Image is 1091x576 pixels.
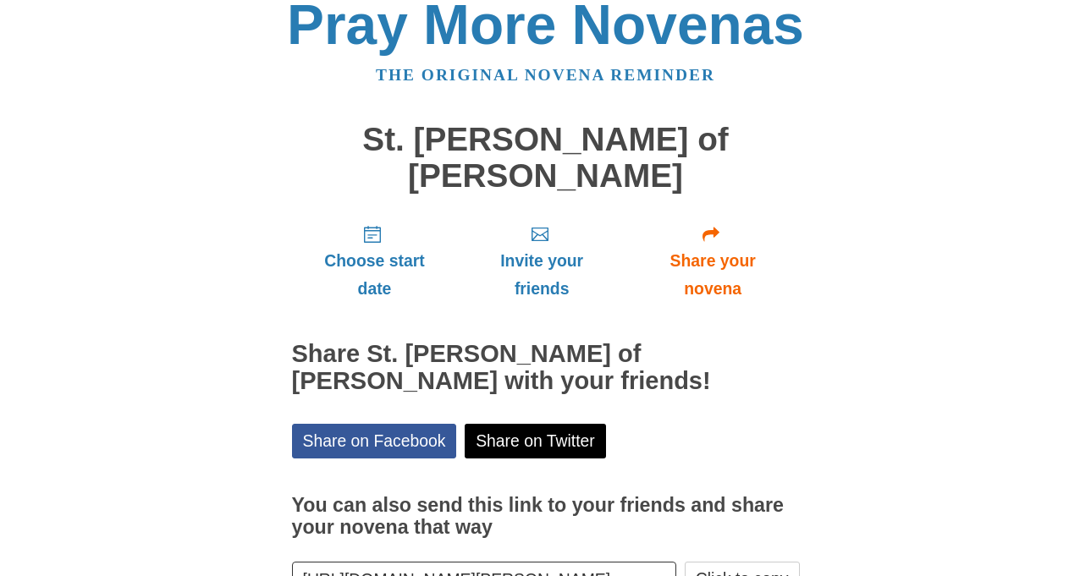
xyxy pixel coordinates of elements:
h3: You can also send this link to your friends and share your novena that way [292,495,800,538]
h2: Share St. [PERSON_NAME] of [PERSON_NAME] with your friends! [292,341,800,395]
a: Invite your friends [457,211,625,311]
a: Choose start date [292,211,458,311]
h1: St. [PERSON_NAME] of [PERSON_NAME] [292,122,800,194]
span: Invite your friends [474,247,609,303]
a: Share on Facebook [292,424,457,458]
a: The original novena reminder [376,66,715,84]
a: Share on Twitter [465,424,606,458]
span: Share your novena [643,247,783,303]
span: Choose start date [309,247,441,303]
a: Share your novena [626,211,800,311]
